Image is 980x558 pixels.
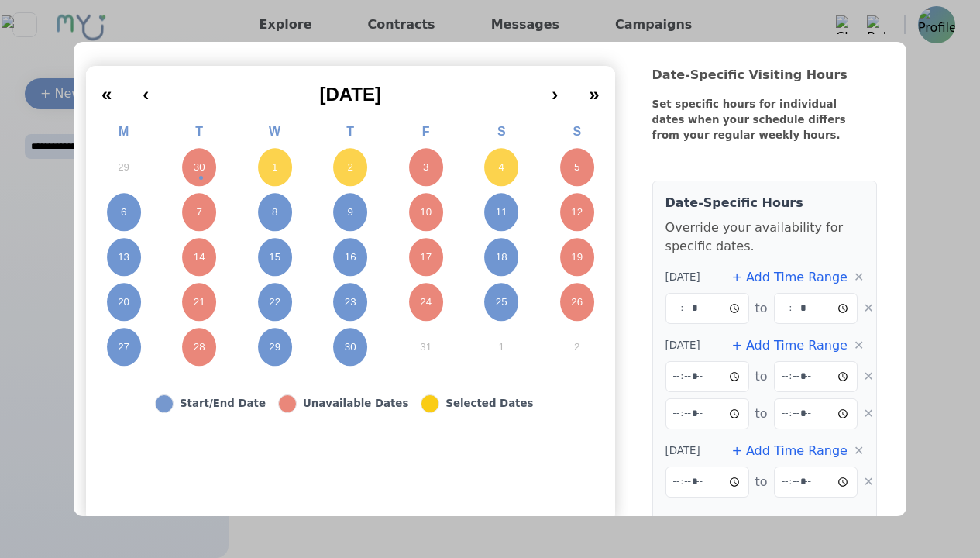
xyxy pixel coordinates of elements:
button: October 3, 2025 [388,145,464,190]
abbr: October 23, 2025 [345,295,356,309]
abbr: October 3, 2025 [423,160,428,174]
span: [DATE] [665,443,700,459]
span: to [755,367,768,386]
button: October 18, 2025 [463,235,539,280]
abbr: October 20, 2025 [118,295,129,309]
button: October 7, 2025 [161,190,237,235]
div: Set specific hours for individual dates when your schedule differs from your regular weekly hours. [652,97,855,162]
button: + Add Time Range [731,336,848,355]
abbr: October 26, 2025 [571,295,583,309]
abbr: October 10, 2025 [420,205,432,219]
abbr: October 17, 2025 [420,250,432,264]
button: October 2, 2025 [312,145,388,190]
button: October 6, 2025 [86,190,162,235]
button: » [573,72,614,106]
abbr: October 8, 2025 [272,205,277,219]
div: Date-Specific Visiting Hours [652,66,878,97]
button: October 24, 2025 [388,280,464,325]
span: [DATE] [665,270,700,285]
abbr: October 27, 2025 [118,340,129,354]
abbr: November 2, 2025 [574,340,579,354]
button: October 20, 2025 [86,280,162,325]
abbr: Saturday [497,125,506,138]
button: October 30, 2025 [312,325,388,370]
button: October 25, 2025 [463,280,539,325]
button: November 2, 2025 [539,325,615,370]
abbr: October 30, 2025 [345,340,356,354]
button: ‹ [127,72,164,106]
abbr: October 28, 2025 [194,340,205,354]
button: October 31, 2025 [388,325,464,370]
button: October 15, 2025 [237,235,313,280]
button: September 29, 2025 [86,145,162,190]
button: October 28, 2025 [161,325,237,370]
button: ✕ [864,473,874,491]
button: September 30, 2025 [161,145,237,190]
button: October 29, 2025 [237,325,313,370]
abbr: October 21, 2025 [194,295,205,309]
button: October 21, 2025 [161,280,237,325]
p: Override your availability for specific dates. [665,219,865,256]
button: October 17, 2025 [388,235,464,280]
button: October 16, 2025 [312,235,388,280]
button: October 19, 2025 [539,235,615,280]
span: to [755,405,768,423]
span: to [755,299,768,318]
abbr: October 13, 2025 [118,250,129,264]
button: October 14, 2025 [161,235,237,280]
abbr: Wednesday [269,125,280,138]
button: › [536,72,573,106]
button: ✕ [854,268,864,287]
abbr: October 1, 2025 [272,160,277,174]
button: November 1, 2025 [463,325,539,370]
button: + Add Time Range [731,442,848,460]
button: October 27, 2025 [86,325,162,370]
abbr: Thursday [346,125,354,138]
button: ✕ [864,299,874,318]
abbr: September 30, 2025 [194,160,205,174]
abbr: October 14, 2025 [194,250,205,264]
button: + Add Time Range [731,268,848,287]
abbr: Friday [422,125,430,138]
button: October 22, 2025 [237,280,313,325]
button: October 4, 2025 [463,145,539,190]
button: October 1, 2025 [237,145,313,190]
abbr: October 22, 2025 [269,295,280,309]
button: October 5, 2025 [539,145,615,190]
abbr: Tuesday [195,125,203,138]
button: October 13, 2025 [86,235,162,280]
button: ✕ [864,405,874,423]
div: Unavailable Dates [303,396,408,412]
abbr: Sunday [573,125,581,138]
span: [DATE] [319,84,381,105]
button: October 12, 2025 [539,190,615,235]
button: [DATE] [164,72,536,106]
button: October 10, 2025 [388,190,464,235]
button: ✕ [864,367,874,386]
button: October 11, 2025 [463,190,539,235]
abbr: October 19, 2025 [571,250,583,264]
abbr: Monday [119,125,129,138]
abbr: October 11, 2025 [496,205,507,219]
abbr: October 9, 2025 [347,205,352,219]
abbr: October 29, 2025 [269,340,280,354]
button: « [86,72,127,106]
button: October 8, 2025 [237,190,313,235]
abbr: October 4, 2025 [499,160,504,174]
abbr: September 29, 2025 [118,160,129,174]
abbr: October 18, 2025 [496,250,507,264]
abbr: October 12, 2025 [571,205,583,219]
abbr: October 7, 2025 [196,205,201,219]
abbr: October 31, 2025 [420,340,432,354]
span: to [755,473,768,491]
button: October 9, 2025 [312,190,388,235]
span: [DATE] [665,338,700,353]
div: Selected Dates [445,396,533,412]
button: ✕ [854,442,864,460]
button: October 26, 2025 [539,280,615,325]
abbr: October 5, 2025 [574,160,579,174]
abbr: October 16, 2025 [345,250,356,264]
abbr: October 2, 2025 [347,160,352,174]
div: Start/End Date [180,396,266,412]
abbr: October 6, 2025 [121,205,126,219]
